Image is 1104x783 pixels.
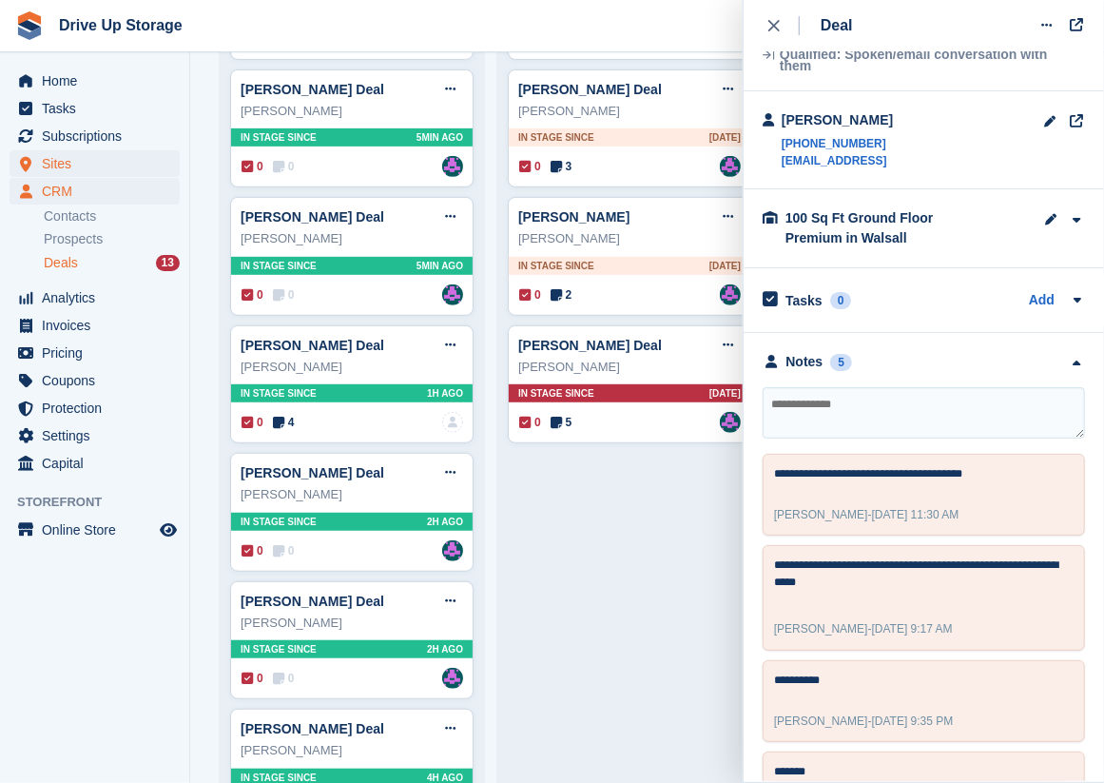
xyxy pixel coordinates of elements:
a: [PERSON_NAME] Deal [241,721,384,736]
span: Settings [42,422,156,449]
span: 0 [242,414,263,431]
div: [PERSON_NAME] [782,110,893,130]
div: 5 [830,354,852,371]
span: 2 [551,286,572,303]
span: Sites [42,150,156,177]
span: Tasks [42,95,156,122]
img: Andy [442,156,463,177]
a: Andy [442,284,463,305]
span: Online Store [42,517,156,543]
span: [DATE] 11:30 AM [872,508,959,521]
a: Prospects [44,229,180,249]
span: In stage since [241,130,317,145]
span: 0 [273,670,295,687]
span: Analytics [42,284,156,311]
div: [PERSON_NAME] [241,229,463,248]
a: menu [10,150,180,177]
a: [PERSON_NAME] Deal [241,338,384,353]
a: Add [1029,290,1055,312]
span: Prospects [44,230,103,248]
span: CRM [42,178,156,205]
span: 0 [273,542,295,559]
a: [PERSON_NAME] [518,209,629,225]
span: 4 [273,414,295,431]
a: menu [10,367,180,394]
span: In stage since [241,515,317,529]
a: menu [10,312,180,339]
a: menu [10,395,180,421]
span: 0 [519,414,541,431]
a: Andy [720,412,741,433]
a: menu [10,123,180,149]
span: 5MIN AGO [416,130,463,145]
div: [PERSON_NAME] [518,229,741,248]
span: Coupons [42,367,156,394]
span: Invoices [42,312,156,339]
span: 0 [242,286,263,303]
a: deal-assignee-blank [442,412,463,433]
a: menu [10,178,180,205]
a: Andy [720,284,741,305]
span: 0 [519,158,541,175]
span: 3 [551,158,572,175]
span: In stage since [241,386,317,401]
a: menu [10,422,180,449]
a: [PERSON_NAME] Deal [241,594,384,609]
div: [PERSON_NAME] [241,614,463,633]
a: menu [10,68,180,94]
a: [PHONE_NUMBER] [782,135,893,152]
div: [PERSON_NAME] [241,102,463,121]
span: In stage since [518,386,594,401]
div: [PERSON_NAME] [241,358,463,377]
span: In stage since [241,259,317,273]
span: Pricing [42,340,156,366]
span: 1H AGO [427,386,463,401]
a: [PERSON_NAME] Deal [241,465,384,480]
span: Subscriptions [42,123,156,149]
div: 100 Sq Ft Ground Floor Premium in Walsall [785,208,976,248]
span: [PERSON_NAME] [774,622,868,636]
a: Andy [442,668,463,689]
a: [EMAIL_ADDRESS] [782,152,893,169]
span: 2H AGO [427,642,463,656]
a: [PERSON_NAME] Deal [241,82,384,97]
a: [PERSON_NAME] Deal [241,209,384,225]
div: Qualified: Spoken/email conversation with them [763,49,1060,71]
span: [DATE] [709,386,741,401]
a: Andy [720,156,741,177]
a: Deals 13 [44,253,180,273]
span: 0 [273,158,295,175]
div: [PERSON_NAME] [241,741,463,760]
span: Home [42,68,156,94]
span: In stage since [518,130,594,145]
a: menu [10,517,180,543]
div: - [774,506,959,523]
a: [PERSON_NAME] Deal [518,82,662,97]
span: 0 [242,158,263,175]
span: In stage since [241,642,317,656]
div: - [774,620,953,637]
div: [PERSON_NAME] [241,485,463,504]
a: [PERSON_NAME] Deal [518,338,662,353]
span: [DATE] [709,130,741,145]
span: [PERSON_NAME] [774,714,868,728]
a: Preview store [157,519,180,541]
a: Drive Up Storage [51,10,190,41]
span: 5MIN AGO [416,259,463,273]
span: Deals [44,254,78,272]
img: stora-icon-8386f47178a22dfd0bd8f6a31ec36ba5ce8667c1dd55bd0f319d3a0aa187defe.svg [15,11,44,40]
a: menu [10,340,180,366]
a: Contacts [44,207,180,225]
span: Capital [42,450,156,477]
div: Deal [821,14,853,37]
a: Andy [442,540,463,561]
span: 0 [242,542,263,559]
span: 2H AGO [427,515,463,529]
a: menu [10,95,180,122]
